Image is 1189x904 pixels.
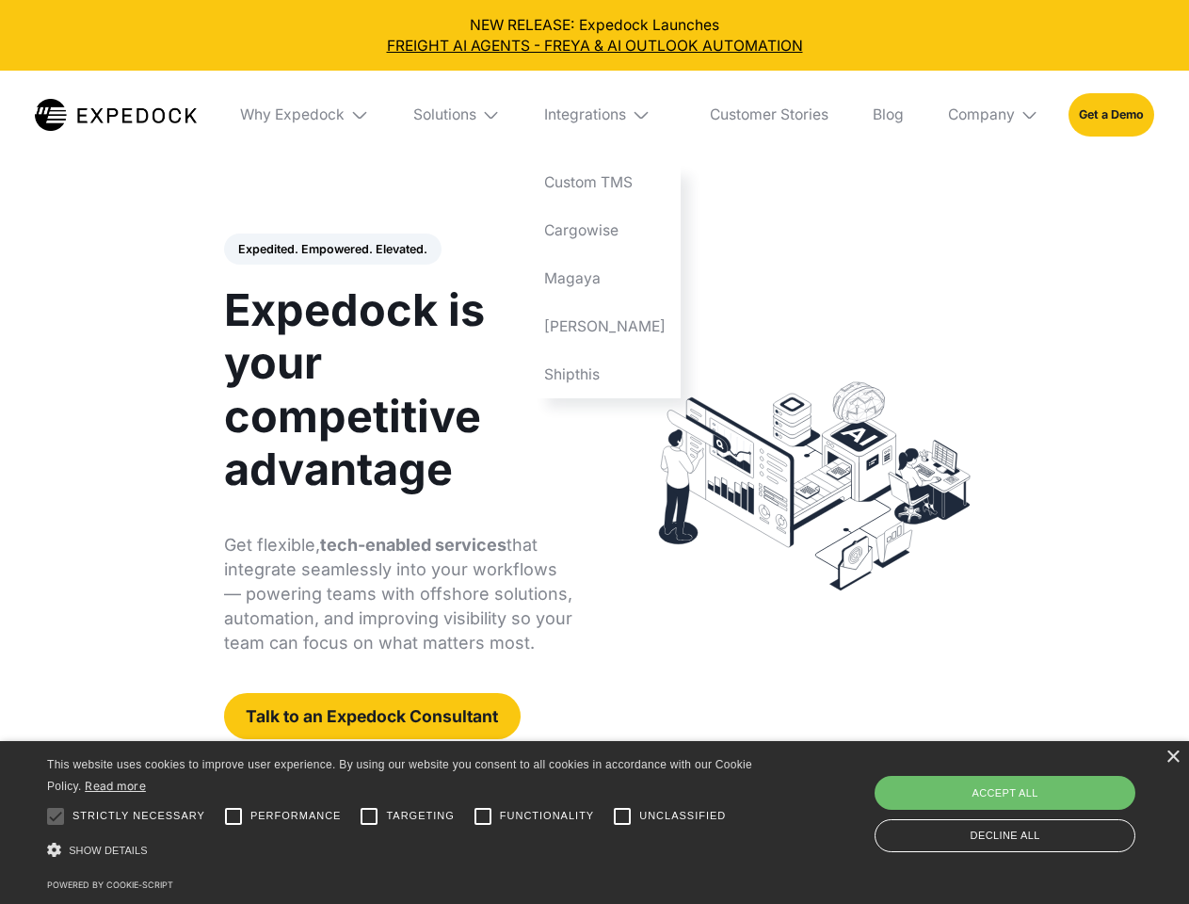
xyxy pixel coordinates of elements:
[948,105,1015,124] div: Company
[224,693,521,739] a: Talk to an Expedock Consultant
[530,71,681,159] div: Integrations
[398,71,515,159] div: Solutions
[530,207,681,255] a: Cargowise
[1068,93,1154,136] a: Get a Demo
[530,254,681,302] a: Magaya
[224,283,573,495] h1: Expedock is your competitive advantage
[15,36,1175,56] a: FREIGHT AI AGENTS - FREYA & AI OUTLOOK AUTOMATION
[530,159,681,398] nav: Integrations
[69,845,148,856] span: Show details
[224,533,573,655] p: Get flexible, that integrate seamlessly into your workflows — powering teams with offshore soluti...
[530,350,681,398] a: Shipthis
[47,880,173,890] a: Powered by cookie-script
[226,71,384,159] div: Why Expedock
[250,808,342,824] span: Performance
[695,71,843,159] a: Customer Stories
[530,159,681,207] a: Custom TMS
[413,105,476,124] div: Solutions
[72,808,205,824] span: Strictly necessary
[47,758,752,793] span: This website uses cookies to improve user experience. By using our website you consent to all coo...
[933,71,1053,159] div: Company
[320,535,506,555] strong: tech-enabled services
[876,701,1189,904] iframe: Chat Widget
[386,808,454,824] span: Targeting
[639,808,726,824] span: Unclassified
[15,15,1175,56] div: NEW RELEASE: Expedock Launches
[47,838,759,864] div: Show details
[240,105,345,124] div: Why Expedock
[858,71,918,159] a: Blog
[530,302,681,350] a: [PERSON_NAME]
[544,105,626,124] div: Integrations
[500,808,594,824] span: Functionality
[85,779,146,793] a: Read more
